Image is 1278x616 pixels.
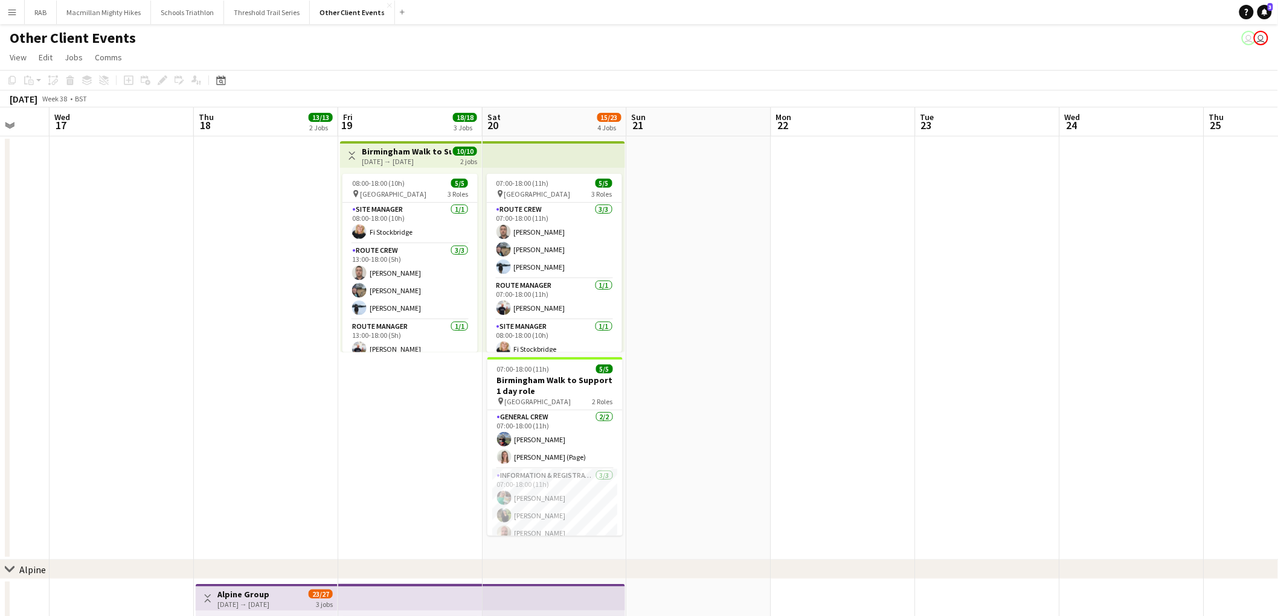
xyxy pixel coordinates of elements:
h3: Birmingham Walk to Support 2 day role [362,146,452,157]
app-card-role: Route Manager1/107:00-18:00 (11h)[PERSON_NAME] [487,279,622,320]
h3: Alpine Group [217,589,269,600]
a: View [5,49,31,65]
app-card-role: Site Manager1/108:00-18:00 (10h)Fi Stockbridge [342,203,478,244]
span: 07:00-18:00 (11h) [497,364,550,373]
span: 08:00-18:00 (10h) [352,179,405,188]
span: 23/27 [309,589,333,599]
span: 17 [53,118,70,132]
span: 5/5 [596,364,613,373]
div: [DATE] → [DATE] [217,600,269,609]
span: Wed [54,112,70,122]
a: Jobs [60,49,88,65]
span: 18/18 [453,113,477,122]
span: Edit [39,52,53,63]
span: 2 Roles [592,397,613,406]
span: 10/10 [453,147,477,156]
div: 4 Jobs [598,123,621,132]
span: Fri [343,112,353,122]
span: [GEOGRAPHIC_DATA] [505,397,571,406]
div: 3 Jobs [454,123,477,132]
h1: Other Client Events [10,29,136,47]
app-job-card: 07:00-18:00 (11h)5/5 [GEOGRAPHIC_DATA]3 RolesRoute Crew3/307:00-18:00 (11h)[PERSON_NAME][PERSON_N... [487,174,622,352]
span: Sat [487,112,501,122]
app-card-role: Route Crew3/307:00-18:00 (11h)[PERSON_NAME][PERSON_NAME][PERSON_NAME] [487,203,622,279]
span: 23 [919,118,934,132]
span: 24 [1063,118,1081,132]
app-card-role: Route Manager1/113:00-18:00 (5h)[PERSON_NAME] [342,320,478,361]
app-card-role: Site Manager1/108:00-18:00 (10h)Fi Stockbridge [487,320,622,361]
span: 5/5 [451,179,468,188]
button: Macmillan Mighty Hikes [57,1,151,24]
div: 2 jobs [460,156,477,166]
button: RAB [25,1,57,24]
span: 20 [486,118,501,132]
span: Mon [776,112,792,122]
app-user-avatar: Liz Sutton [1242,31,1256,45]
div: [DATE] [10,93,37,105]
div: 2 Jobs [309,123,332,132]
span: [GEOGRAPHIC_DATA] [360,189,426,198]
div: Alpine [19,564,46,576]
span: 07:00-18:00 (11h) [496,179,549,188]
span: 19 [341,118,353,132]
span: 18 [197,118,214,132]
span: Jobs [65,52,83,63]
span: 25 [1207,118,1224,132]
a: 3 [1257,5,1272,19]
span: 21 [630,118,646,132]
app-job-card: 07:00-18:00 (11h)5/5Birmingham Walk to Support 1 day role [GEOGRAPHIC_DATA]2 RolesGeneral Crew2/2... [487,357,623,536]
span: 3 Roles [592,189,612,198]
app-card-role: General Crew2/207:00-18:00 (11h)[PERSON_NAME][PERSON_NAME] (Page) [487,410,623,469]
a: Comms [90,49,127,65]
span: View [10,52,27,63]
span: 3 Roles [448,189,468,198]
a: Edit [34,49,57,65]
span: 13/13 [309,113,333,122]
button: Threshold Trail Series [224,1,310,24]
span: 15/23 [597,113,621,122]
button: Other Client Events [310,1,395,24]
app-card-role: Route Crew3/313:00-18:00 (5h)[PERSON_NAME][PERSON_NAME][PERSON_NAME] [342,244,478,320]
app-job-card: 08:00-18:00 (10h)5/5 [GEOGRAPHIC_DATA]3 RolesSite Manager1/108:00-18:00 (10h)Fi StockbridgeRoute ... [342,174,478,352]
span: Sun [632,112,646,122]
div: [DATE] → [DATE] [362,157,452,166]
div: BST [75,94,87,103]
span: [GEOGRAPHIC_DATA] [504,189,571,198]
app-user-avatar: Liz Sutton [1254,31,1268,45]
h3: Birmingham Walk to Support 1 day role [487,375,623,396]
span: Thu [1209,112,1224,122]
button: Schools Triathlon [151,1,224,24]
span: Tue [920,112,934,122]
span: Comms [95,52,122,63]
app-card-role: Information & registration crew3/307:00-18:00 (11h)[PERSON_NAME][PERSON_NAME][PERSON_NAME] [487,469,623,545]
span: 3 [1268,3,1273,11]
span: Thu [199,112,214,122]
span: 22 [774,118,792,132]
span: 5/5 [596,179,612,188]
div: 3 jobs [316,599,333,609]
span: Wed [1065,112,1081,122]
span: Week 38 [40,94,70,103]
